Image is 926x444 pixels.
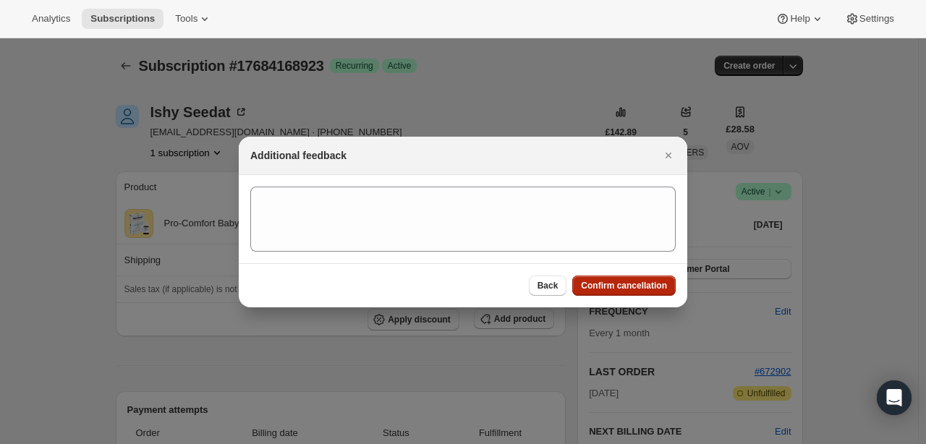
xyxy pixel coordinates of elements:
span: Tools [175,13,197,25]
h2: Additional feedback [250,148,347,163]
button: Settings [836,9,903,29]
button: Tools [166,9,221,29]
span: Confirm cancellation [581,280,667,291]
span: Back [538,280,558,291]
span: Subscriptions [90,13,155,25]
button: Back [529,276,567,296]
span: Settings [859,13,894,25]
span: Help [790,13,810,25]
div: Open Intercom Messenger [877,380,912,415]
button: Confirm cancellation [572,276,676,296]
button: Subscriptions [82,9,163,29]
span: Analytics [32,13,70,25]
button: Help [767,9,833,29]
button: Close [658,145,679,166]
button: Analytics [23,9,79,29]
